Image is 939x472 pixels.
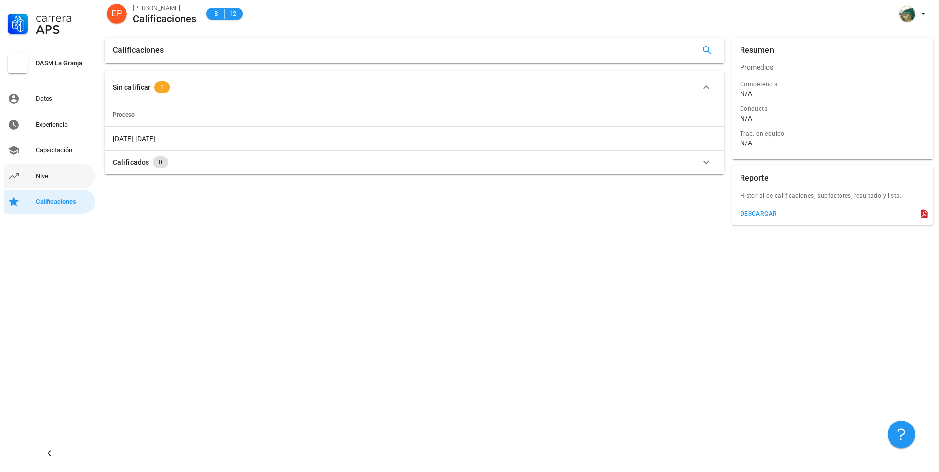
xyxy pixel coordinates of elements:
[107,4,127,24] div: avatar
[736,207,781,221] button: descargar
[732,55,933,79] div: Promedios
[4,87,95,111] a: Datos
[105,150,724,174] button: Calificados 0
[133,3,197,13] div: [PERSON_NAME]
[113,82,150,93] div: Sin calificar
[740,79,925,89] div: Competencia
[899,6,915,22] div: avatar
[740,114,752,123] div: N/A
[133,13,197,24] div: Calificaciones
[36,121,91,129] div: Experiencia
[111,4,122,24] span: EP
[105,103,724,127] th: Proceso
[36,59,91,67] div: DASM La Granja
[113,38,164,63] div: Calificaciones
[4,164,95,188] a: Nivel
[113,135,155,142] span: [DATE]-[DATE]
[740,139,752,147] div: N/A
[160,81,164,93] span: 1
[732,191,933,207] div: Historial de calificaciones; subfactores, resultado y lista.
[113,157,149,168] div: Calificados
[740,38,774,63] div: Resumen
[113,111,135,118] span: Proceso
[4,190,95,214] a: Calificaciones
[740,89,752,98] div: N/A
[740,129,925,139] div: Trab. en equipo
[36,95,91,103] div: Datos
[212,9,220,19] span: B
[740,104,925,114] div: Conducta
[740,210,777,217] div: descargar
[4,113,95,137] a: Experiencia
[159,156,162,168] span: 0
[740,165,769,191] div: Reporte
[36,12,91,24] div: Carrera
[36,198,91,206] div: Calificaciones
[36,24,91,36] div: APS
[4,139,95,162] a: Capacitación
[229,9,237,19] span: 12
[105,71,724,103] button: Sin calificar 1
[36,172,91,180] div: Nivel
[36,146,91,154] div: Capacitación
